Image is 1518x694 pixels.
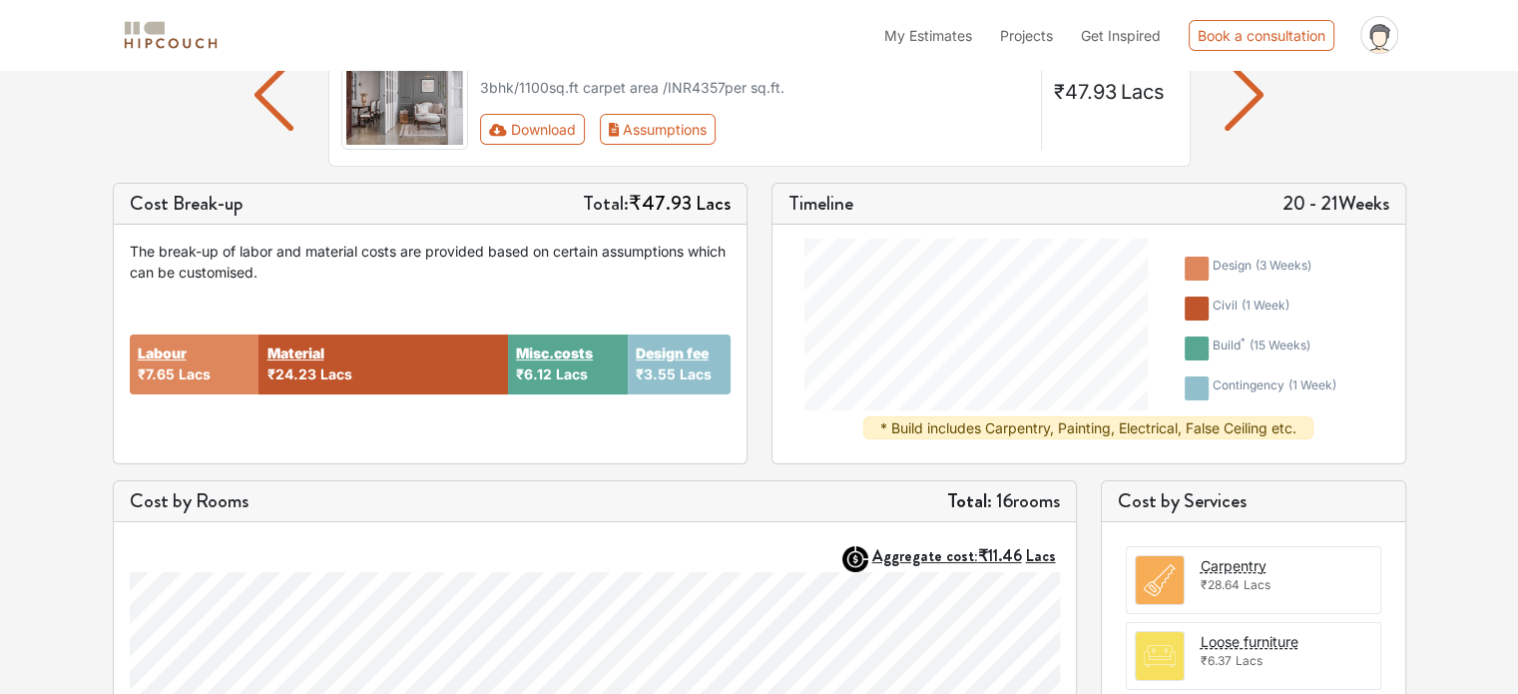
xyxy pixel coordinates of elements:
div: contingency [1213,376,1336,400]
span: ( 15 weeks ) [1250,338,1310,352]
span: Projects [1000,27,1053,44]
div: Book a consultation [1189,20,1334,51]
div: First group [480,114,732,145]
span: logo-horizontal.svg [121,13,221,58]
span: Lacs [1236,653,1263,668]
span: Lacs [696,189,731,218]
h5: Timeline [788,192,853,216]
button: Aggregate cost:₹11.46Lacs [872,546,1060,565]
h5: Total: [583,192,731,216]
img: logo-horizontal.svg [121,18,221,53]
img: arrow left [254,59,293,131]
div: 3bhk / 1100 sq.ft carpet area /INR 4357 per sq.ft. [480,77,1029,98]
button: Loose furniture [1201,631,1298,652]
span: ₹47.93 [629,189,692,218]
h5: 16 rooms [947,489,1060,513]
div: The break-up of labor and material costs are provided based on certain assumptions which can be c... [130,241,731,283]
img: arrow left [1225,59,1264,131]
span: Lacs [680,365,712,382]
button: Carpentry [1201,555,1266,576]
h5: Cost by Rooms [130,489,249,513]
span: ₹3.55 [636,365,676,382]
span: ₹11.46 [978,544,1022,567]
img: room.svg [1136,556,1184,604]
span: ( 1 week ) [1242,298,1289,313]
button: Assumptions [600,114,717,145]
div: design [1213,257,1311,281]
button: Download [480,114,585,145]
h3: Interiors Cost Estimate [468,40,849,74]
img: gallery [341,40,469,150]
strong: Total: [947,486,992,515]
span: ₹7.65 [138,365,175,382]
h5: Cost Break-up [130,192,244,216]
span: ₹24.23 [266,365,315,382]
img: room.svg [1136,632,1184,680]
span: ( 1 week ) [1288,377,1336,392]
span: My Estimates [884,27,972,44]
h5: Cost by Services [1118,489,1389,513]
button: Misc.costs [516,343,593,363]
span: Lacs [319,365,351,382]
span: Lacs [1244,577,1270,592]
span: Get Inspired [1081,27,1161,44]
div: * Build includes Carpentry, Painting, Electrical, False Ceiling etc. [863,416,1313,439]
span: Lacs [179,365,211,382]
div: build [1213,337,1310,360]
span: ₹28.64 [1201,577,1240,592]
button: Material [266,343,323,363]
img: AggregateIcon [842,546,868,572]
span: ₹47.93 [1054,80,1117,104]
span: ₹6.12 [516,365,552,382]
span: Lacs [1026,544,1056,567]
div: Toolbar with button groups [480,114,1029,145]
strong: Aggregate cost: [872,544,1056,567]
button: Design fee [636,343,709,363]
span: Lacs [1121,80,1165,104]
h5: 20 - 21 Weeks [1282,192,1389,216]
span: ₹6.37 [1201,653,1232,668]
span: ( 3 weeks ) [1256,258,1311,273]
button: Labour [138,343,187,363]
div: civil [1213,297,1289,321]
span: Lacs [556,365,588,382]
